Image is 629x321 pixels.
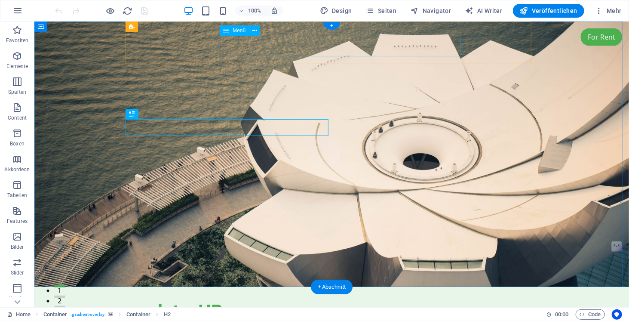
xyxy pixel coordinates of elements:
span: Klick zum Auswählen. Doppelklick zum Bearbeiten [126,309,150,320]
button: 2 [20,274,31,276]
span: Code [580,309,601,320]
p: Spalten [8,89,26,96]
span: : [561,311,562,318]
p: Favoriten [6,37,28,44]
span: Navigator [411,6,451,15]
p: Akkordeon [4,166,30,173]
span: . gradient-overlay [71,309,104,320]
button: 3 [20,284,31,287]
p: Tabellen [7,192,27,199]
i: Bei Größenänderung Zoomstufe automatisch an das gewählte Gerät anpassen. [270,7,278,15]
button: reload [123,6,133,16]
span: Mehr [595,6,622,15]
button: Usercentrics [612,309,622,320]
span: AI Writer [465,6,503,15]
i: Seite neu laden [123,6,133,16]
span: Seiten [366,6,397,15]
nav: breadcrumb [43,309,171,320]
button: Code [576,309,605,320]
button: Mehr [591,4,625,18]
span: Klick zum Auswählen. Doppelklick zum Bearbeiten [164,309,171,320]
a: Klick, um Auswahl aufzuheben. Doppelklick öffnet Seitenverwaltung [7,309,31,320]
span: 00 00 [555,309,568,320]
span: Veröffentlichen [520,6,577,15]
i: Element verfügt über einen Hintergrund [108,312,113,317]
div: For Rent [546,7,588,24]
button: Veröffentlichen [513,4,584,18]
button: Klicke hier, um den Vorschau-Modus zu verlassen [105,6,116,16]
h6: Session-Zeit [546,309,569,320]
button: AI Writer [462,4,506,18]
div: + Abschnitt [311,280,353,294]
span: Klick zum Auswählen. Doppelklick zum Bearbeiten [43,309,68,320]
button: 100% [235,6,266,16]
p: Content [8,114,27,121]
p: Elemente [6,63,28,70]
h6: 100% [248,6,262,16]
span: Menü [233,28,245,33]
button: Seiten [362,4,400,18]
button: Navigator [407,4,455,18]
div: Design (Strg+Alt+Y) [316,4,356,18]
p: Slider [11,269,24,276]
button: Design [316,4,356,18]
span: Design [320,6,352,15]
button: 1 [20,264,31,266]
p: Header [9,295,26,302]
p: Features [7,218,28,225]
p: Boxen [10,140,25,147]
div: + [323,22,340,30]
p: Bilder [11,244,24,250]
